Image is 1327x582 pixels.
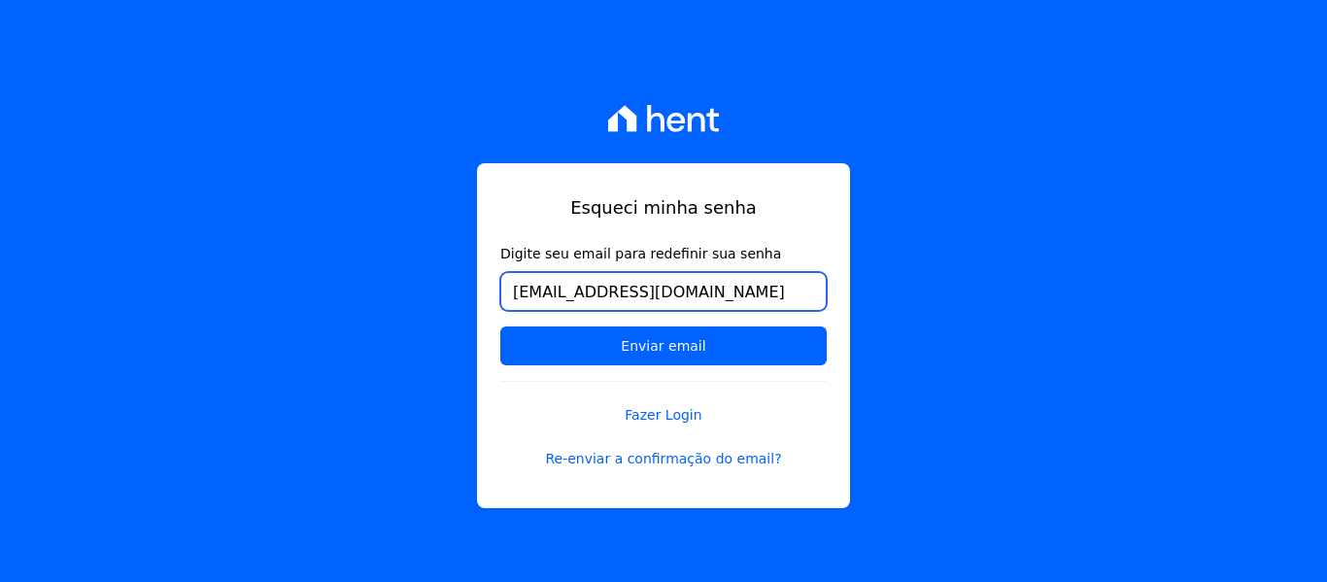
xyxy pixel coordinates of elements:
[500,244,827,264] label: Digite seu email para redefinir sua senha
[500,381,827,426] a: Fazer Login
[500,194,827,221] h1: Esqueci minha senha
[500,326,827,365] input: Enviar email
[500,449,827,469] a: Re-enviar a confirmação do email?
[500,272,827,311] input: Email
